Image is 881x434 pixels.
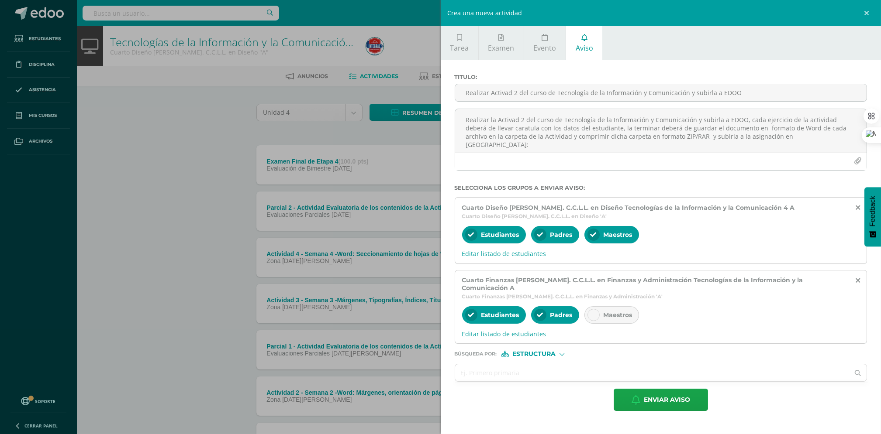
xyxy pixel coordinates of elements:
label: Selecciona los grupos a enviar aviso : [455,185,867,191]
span: Búsqueda por : [455,352,497,356]
span: Maestros [604,311,632,319]
span: Estudiantes [481,231,519,239]
a: Examen [479,26,524,60]
span: Maestros [604,231,632,239]
span: Padres [550,311,573,319]
span: Editar listado de estudiantes [462,249,860,258]
span: Cuarto Finanzas [PERSON_NAME]. C.C.L.L. en Finanzas y Administración Tecnologías de la Informació... [462,276,849,292]
span: Estudiantes [481,311,519,319]
span: Editar listado de estudiantes [462,330,860,338]
span: Aviso [576,43,593,53]
a: Evento [524,26,566,60]
a: Aviso [566,26,602,60]
span: Estructura [512,352,556,356]
label: Titulo : [455,74,867,80]
span: Padres [550,231,573,239]
input: Titulo [455,84,867,101]
span: Evento [533,43,556,53]
a: Tarea [441,26,478,60]
button: Enviar aviso [614,389,708,411]
span: Cuarto Finanzas [PERSON_NAME]. C.C.L.L. en Finanzas y Administración 'A' [462,293,663,300]
input: Ej. Primero primaria [455,364,850,381]
span: Tarea [450,43,469,53]
span: Feedback [869,196,877,226]
textarea: Realizar la Activad 2 del curso de Tecnología de la Información y Comunicación y subirla a EDOO, ... [455,109,867,153]
span: Examen [488,43,514,53]
span: Cuarto Diseño [PERSON_NAME]. C.C.L.L. en Diseño Tecnologías de la Información y la Comunicación 4 A [462,204,795,212]
div: [object Object] [501,351,567,357]
span: Enviar aviso [644,389,690,410]
span: Cuarto Diseño [PERSON_NAME]. C.C.L.L. en Diseño 'A' [462,213,607,219]
button: Feedback - Mostrar encuesta [864,187,881,246]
